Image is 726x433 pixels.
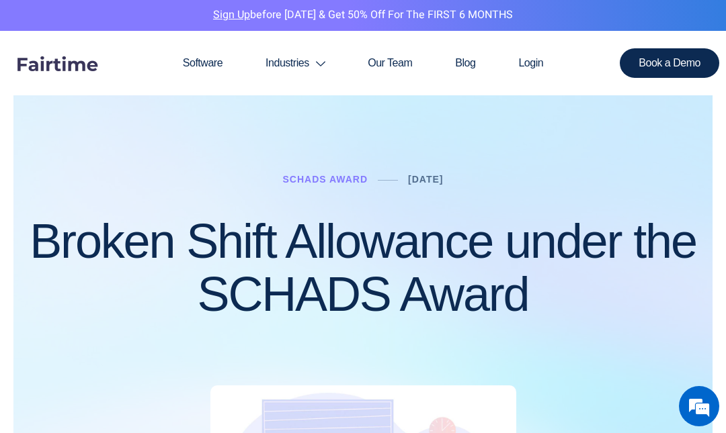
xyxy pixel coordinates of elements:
p: before [DATE] & Get 50% Off for the FIRST 6 MONTHS [10,7,716,24]
a: Schads Award [282,174,368,185]
a: Login [497,31,565,95]
a: [DATE] [408,174,443,185]
a: Industries [244,31,346,95]
span: Book a Demo [639,58,700,68]
a: Blog [434,31,497,95]
h1: Broken Shift Allowance under the SCHADS Award [27,215,699,321]
a: Book a Demo [620,48,719,78]
a: Software [161,31,244,95]
a: Our Team [346,31,434,95]
a: Sign Up [213,7,250,23]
